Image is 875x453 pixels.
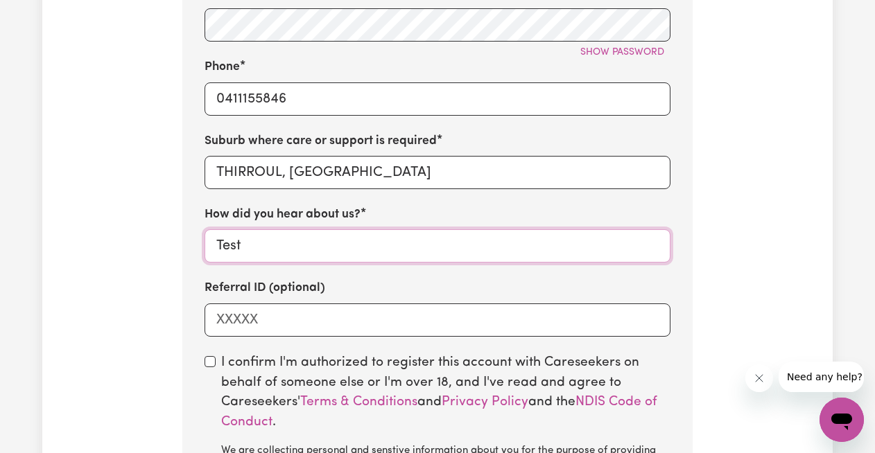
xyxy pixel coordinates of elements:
[205,206,361,224] label: How did you hear about us?
[205,58,240,76] label: Phone
[779,362,864,392] iframe: Message from company
[205,229,670,263] input: e.g. Google, word of mouth etc.
[205,82,670,116] input: e.g. 0412 345 678
[205,132,437,150] label: Suburb where care or support is required
[205,303,670,337] input: XXXXX
[745,364,773,392] iframe: Close message
[820,398,864,442] iframe: Button to launch messaging window
[442,396,528,409] a: Privacy Policy
[574,42,670,63] button: Show password
[300,396,417,409] a: Terms & Conditions
[205,156,670,189] input: e.g. North Bondi, New South Wales
[580,47,664,57] span: Show password
[205,279,325,297] label: Referral ID (optional)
